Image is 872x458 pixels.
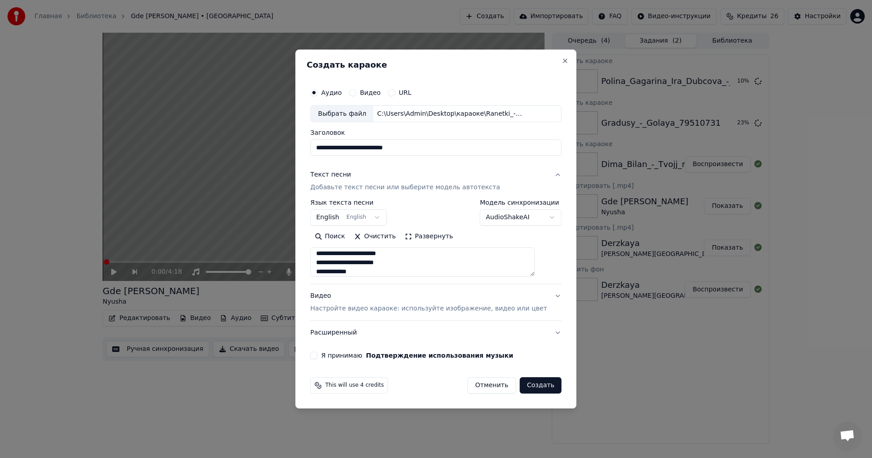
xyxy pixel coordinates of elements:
p: Добавьте текст песни или выберите модель автотекста [310,183,500,192]
button: Создать [520,377,561,394]
label: Я принимаю [321,352,513,359]
h2: Создать караоке [307,61,565,69]
label: Видео [360,89,381,96]
label: Модель синхронизации [480,200,562,206]
button: ВидеоНастройте видео караоке: используйте изображение, видео или цвет [310,285,561,321]
button: Отменить [467,377,516,394]
label: Аудио [321,89,342,96]
button: Развернуть [400,230,457,244]
button: Расширенный [310,321,561,345]
label: Язык текста песни [310,200,386,206]
button: Я принимаю [366,352,513,359]
div: Видео [310,292,547,314]
span: This will use 4 credits [325,382,384,389]
p: Настройте видео караоке: используйте изображение, видео или цвет [310,304,547,313]
button: Очистить [350,230,401,244]
div: Выбрать файл [311,106,373,122]
div: C:\Users\Admin\Desktop\караоке\Ranetki_-_My_ranetki_48201489.mp3 [373,109,528,118]
button: Текст песниДобавьте текст песни или выберите модель автотекста [310,163,561,200]
button: Поиск [310,230,349,244]
label: Заголовок [310,130,561,136]
div: Текст песни [310,171,351,180]
label: URL [399,89,411,96]
div: Текст песниДобавьте текст песни или выберите модель автотекста [310,200,561,284]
